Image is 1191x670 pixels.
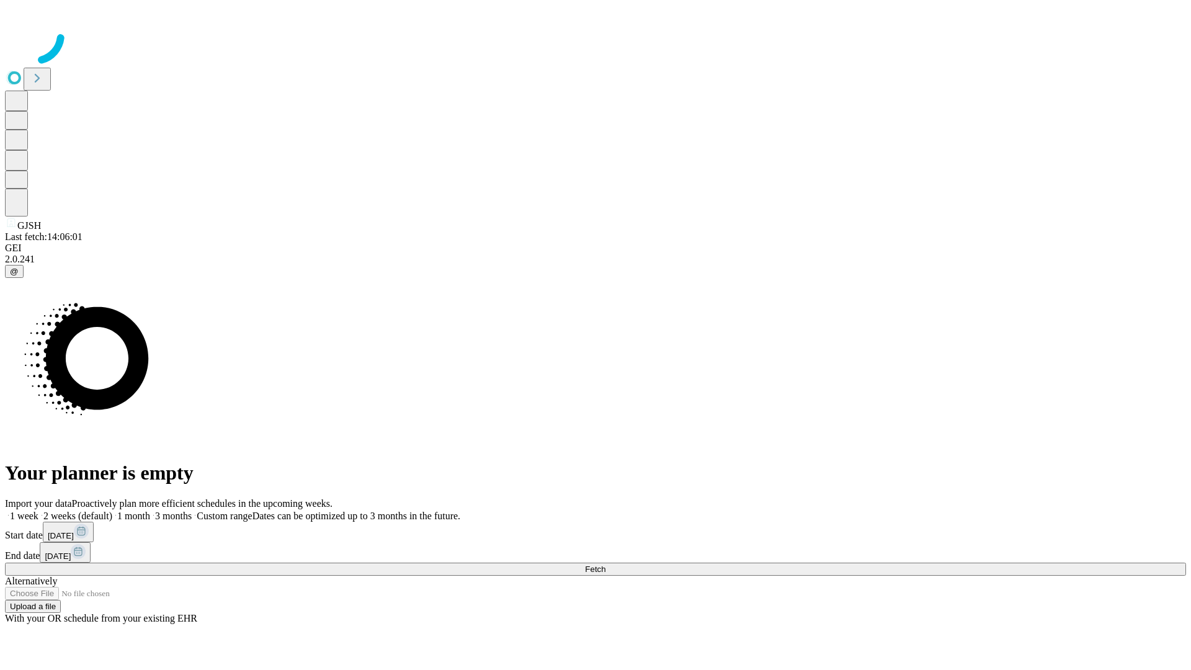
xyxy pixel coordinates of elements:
[43,522,94,542] button: [DATE]
[17,220,41,231] span: GJSH
[5,563,1186,576] button: Fetch
[72,498,332,509] span: Proactively plan more efficient schedules in the upcoming weeks.
[5,576,57,586] span: Alternatively
[5,613,197,623] span: With your OR schedule from your existing EHR
[252,511,460,521] span: Dates can be optimized up to 3 months in the future.
[5,600,61,613] button: Upload a file
[155,511,192,521] span: 3 months
[5,243,1186,254] div: GEI
[5,498,72,509] span: Import your data
[585,565,605,574] span: Fetch
[43,511,112,521] span: 2 weeks (default)
[5,231,83,242] span: Last fetch: 14:06:01
[48,531,74,540] span: [DATE]
[5,462,1186,485] h1: Your planner is empty
[5,542,1186,563] div: End date
[40,542,91,563] button: [DATE]
[5,254,1186,265] div: 2.0.241
[117,511,150,521] span: 1 month
[45,552,71,561] span: [DATE]
[10,511,38,521] span: 1 week
[197,511,252,521] span: Custom range
[5,265,24,278] button: @
[10,267,19,276] span: @
[5,522,1186,542] div: Start date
